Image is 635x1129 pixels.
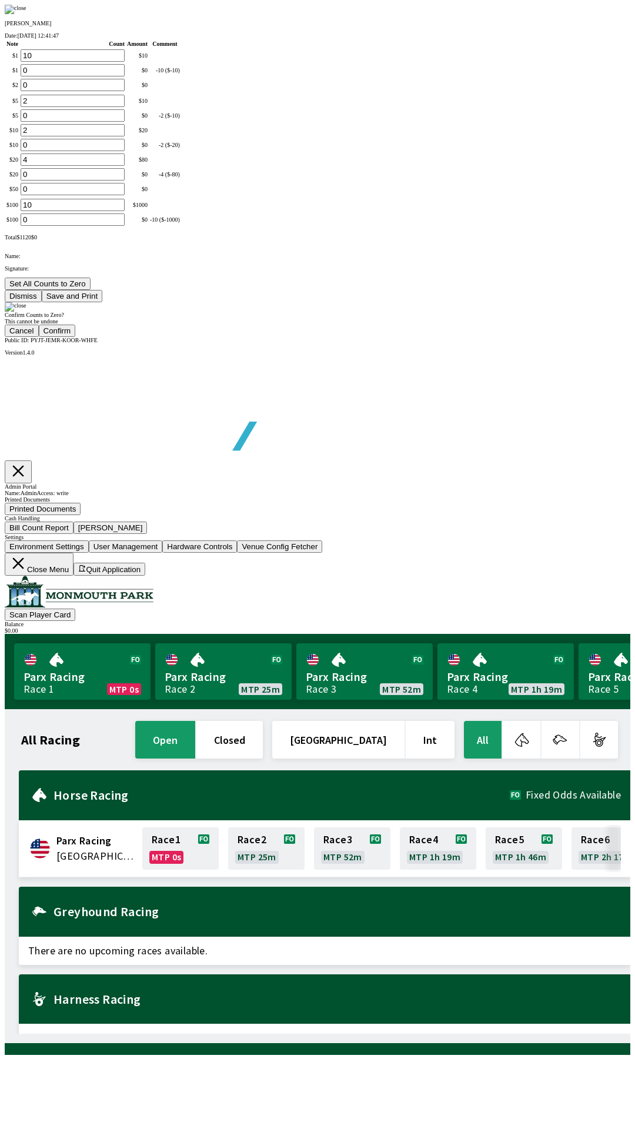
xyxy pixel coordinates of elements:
[5,278,91,290] button: Set All Counts to Zero
[6,78,19,92] td: $ 2
[382,684,421,694] span: MTP 52m
[5,302,26,312] img: close
[54,994,621,1004] h2: Harness Racing
[196,721,263,759] button: closed
[306,669,423,684] span: Parx Racing
[126,40,148,48] th: Amount
[588,684,619,694] div: Race 5
[42,290,102,302] button: Save and Print
[238,852,276,861] span: MTP 25m
[6,198,19,212] td: $ 100
[165,684,195,694] div: Race 2
[127,82,148,88] div: $ 0
[150,112,180,119] div: -2 ($-10)
[19,937,630,965] span: There are no upcoming races available.
[5,325,39,337] button: Cancel
[5,627,630,634] div: $ 0.00
[495,835,524,844] span: Race 5
[581,852,632,861] span: MTP 2h 17m
[5,337,630,343] div: Public ID:
[400,827,476,870] a: Race4MTP 1h 19m
[486,827,562,870] a: Race5MTP 1h 46m
[406,721,454,759] button: Int
[89,540,163,553] button: User Management
[16,234,31,241] span: $ 1120
[6,153,19,166] td: $ 20
[447,684,477,694] div: Race 4
[6,49,19,62] td: $ 1
[5,490,630,496] div: Name: Admin Access: write
[306,684,336,694] div: Race 3
[152,835,181,844] span: Race 1
[5,553,73,576] button: Close Menu
[5,503,81,515] button: Printed Documents
[5,5,26,14] img: close
[437,643,574,700] a: Parx RacingRace 4MTP 1h 19m
[241,684,280,694] span: MTP 25m
[150,171,180,178] div: -4 ($-80)
[18,32,59,39] span: [DATE] 12:41:47
[142,827,219,870] a: Race1MTP 0s
[464,721,502,759] button: All
[5,349,630,356] div: Version 1.4.0
[150,67,180,74] div: -10 ($-10)
[127,202,148,208] div: $ 1000
[5,312,630,318] div: Confirm Counts to Zero?
[24,684,54,694] div: Race 1
[127,112,148,119] div: $ 0
[323,835,352,844] span: Race 3
[526,790,621,800] span: Fixed Odds Available
[127,142,148,148] div: $ 0
[6,64,19,77] td: $ 1
[5,534,630,540] div: Settings
[21,735,80,744] h1: All Racing
[5,576,153,607] img: venue logo
[5,483,630,490] div: Admin Portal
[5,290,42,302] button: Dismiss
[447,669,564,684] span: Parx Racing
[32,356,369,480] img: global tote logo
[5,609,75,621] button: Scan Player Card
[39,325,76,337] button: Confirm
[495,852,546,861] span: MTP 1h 46m
[73,522,148,534] button: [PERSON_NAME]
[56,849,135,864] span: United States
[314,827,390,870] a: Race3MTP 52m
[152,852,181,861] span: MTP 0s
[6,40,19,48] th: Note
[5,32,630,39] div: Date:
[237,540,322,553] button: Venue Config Fetcher
[581,835,610,844] span: Race 6
[19,1024,630,1052] span: There are no upcoming races available.
[6,94,19,108] td: $ 5
[24,669,141,684] span: Parx Racing
[109,684,139,694] span: MTP 0s
[127,127,148,133] div: $ 20
[127,67,148,74] div: $ 0
[56,833,135,849] span: Parx Racing
[5,496,630,503] div: Printed Documents
[149,40,181,48] th: Comment
[5,621,630,627] div: Balance
[31,234,37,241] span: $ 0
[6,168,19,181] td: $ 20
[54,790,510,800] h2: Horse Racing
[127,98,148,104] div: $ 10
[20,40,125,48] th: Count
[5,265,630,272] p: Signature:
[5,515,630,522] div: Cash Handling
[150,216,180,223] div: -10 ($-1000)
[127,216,148,223] div: $ 0
[5,234,630,241] div: Total
[127,156,148,163] div: $ 80
[5,540,89,553] button: Environment Settings
[165,669,282,684] span: Parx Racing
[162,540,237,553] button: Hardware Controls
[5,20,630,26] p: [PERSON_NAME]
[238,835,266,844] span: Race 2
[14,643,151,700] a: Parx RacingRace 1MTP 0s
[150,142,180,148] div: -2 ($-20)
[54,907,621,916] h2: Greyhound Racing
[6,182,19,196] td: $ 50
[296,643,433,700] a: Parx RacingRace 3MTP 52m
